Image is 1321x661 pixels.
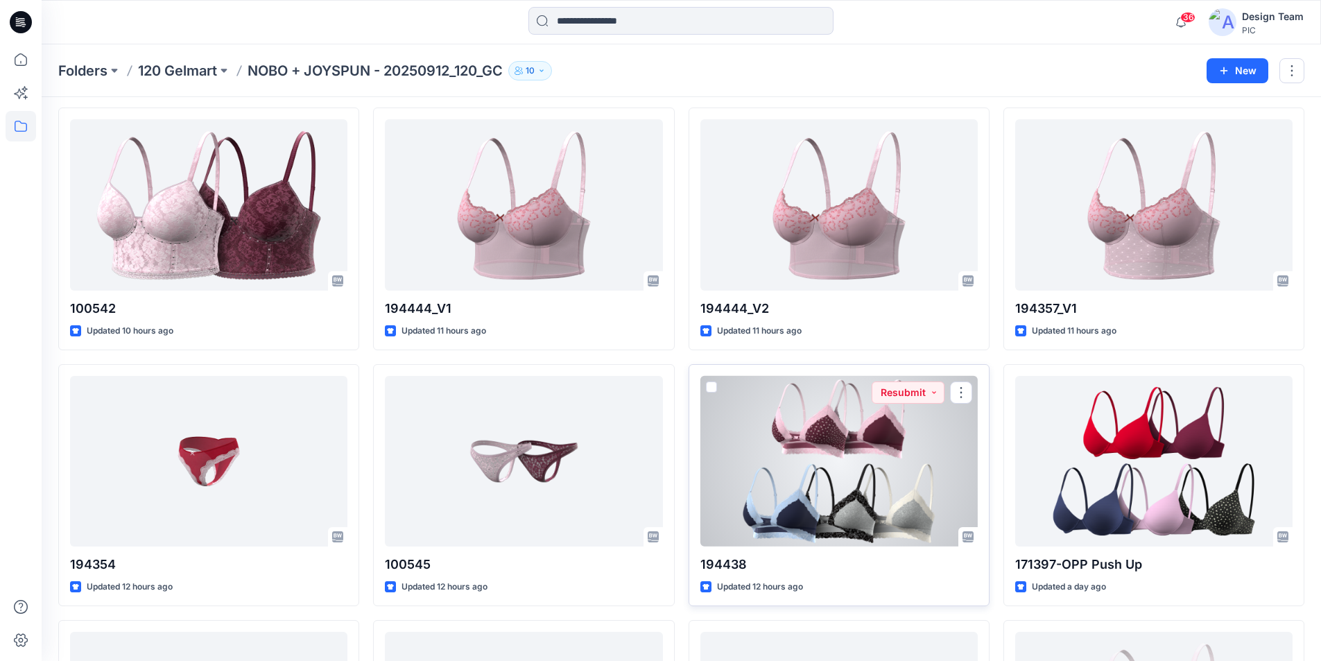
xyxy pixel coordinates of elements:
p: 194357_V1 [1015,299,1293,318]
p: 171397-OPP Push Up [1015,555,1293,574]
p: Updated 11 hours ago [717,324,802,338]
p: 194438 [700,555,978,574]
a: 194438 [700,376,978,547]
p: 194444_V2 [700,299,978,318]
p: Updated 11 hours ago [402,324,486,338]
a: 194444_V2 [700,119,978,291]
p: Updated 10 hours ago [87,324,173,338]
a: 100545 [385,376,662,547]
div: PIC [1242,25,1304,35]
img: avatar [1209,8,1236,36]
a: 120 Gelmart [138,61,217,80]
p: Updated 12 hours ago [87,580,173,594]
p: 100545 [385,555,662,574]
a: 194354 [70,376,347,547]
p: 194444_V1 [385,299,662,318]
p: Updated 12 hours ago [402,580,487,594]
a: 100542 [70,119,347,291]
p: Updated a day ago [1032,580,1106,594]
p: Updated 12 hours ago [717,580,803,594]
p: NOBO + JOYSPUN - 20250912_120_GC [248,61,503,80]
span: 36 [1180,12,1195,23]
div: Design Team [1242,8,1304,25]
button: 10 [508,61,552,80]
a: 194357_V1 [1015,119,1293,291]
a: 194444_V1 [385,119,662,291]
p: 194354 [70,555,347,574]
a: Folders [58,61,107,80]
button: New [1207,58,1268,83]
p: 100542 [70,299,347,318]
p: 10 [526,63,535,78]
p: Updated 11 hours ago [1032,324,1116,338]
a: 171397-OPP Push Up [1015,376,1293,547]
